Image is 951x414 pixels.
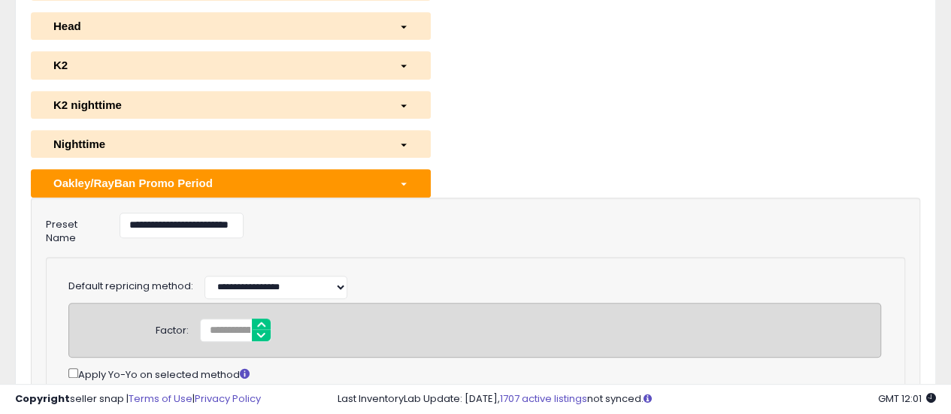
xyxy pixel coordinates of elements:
strong: Copyright [15,391,70,406]
button: Head [31,12,431,40]
span: 2025-10-7 12:01 GMT [878,391,936,406]
div: Oakley/RayBan Promo Period [42,175,388,191]
div: Nighttime [42,136,388,152]
a: Terms of Use [129,391,192,406]
div: Last InventoryLab Update: [DATE], not synced. [338,392,936,406]
div: Factor: [156,319,189,338]
div: K2 nighttime [42,97,388,113]
div: Apply Yo-Yo on selected method [68,365,881,382]
button: Oakley/RayBan Promo Period [31,169,431,197]
a: 1707 active listings [500,391,587,406]
button: K2 nighttime [31,91,431,119]
i: Click here to read more about un-synced listings. [644,394,652,403]
button: Nighttime [31,130,431,158]
div: seller snap | | [15,392,261,406]
label: Preset Name [35,213,108,246]
button: K2 [31,51,431,79]
a: Privacy Policy [195,391,261,406]
div: K2 [42,57,388,73]
label: Default repricing method: [68,280,193,294]
div: Head [42,18,388,34]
